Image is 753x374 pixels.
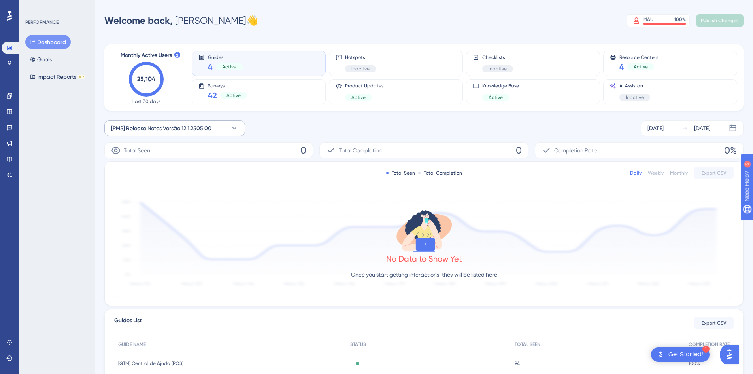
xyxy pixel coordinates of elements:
[489,66,507,72] span: Inactive
[701,17,739,24] span: Publish Changes
[78,75,85,79] div: BETA
[137,75,156,83] text: 25,104
[720,343,744,366] iframe: UserGuiding AI Assistant Launcher
[208,61,213,72] span: 4
[25,70,90,84] button: Impact ReportsBETA
[674,16,686,23] div: 100 %
[724,144,737,157] span: 0%
[351,270,497,279] p: Once you start getting interactions, they will be listed here
[702,346,710,353] div: 1
[689,341,730,347] span: COMPLETION RATE
[668,350,703,359] div: Get Started!
[694,317,734,329] button: Export CSV
[114,316,142,330] span: Guides List
[619,83,650,89] span: AI Assistant
[350,341,366,347] span: STATUS
[648,170,664,176] div: Weekly
[694,167,734,179] button: Export CSV
[619,54,658,60] span: Resource Centers
[111,123,211,133] span: [PMS] Release Notes Versão 12.1.2505.00
[386,253,462,264] div: No Data to Show Yet
[25,35,71,49] button: Dashboard
[124,146,150,155] span: Total Seen
[132,98,160,104] span: Last 30 days
[226,92,241,99] span: Active
[118,360,183,366] span: [GTM] Central de Ajuda (POS)
[482,54,513,61] span: Checklists
[489,94,503,101] span: Active
[643,16,653,23] div: MAU
[634,64,648,70] span: Active
[651,347,710,362] div: Open Get Started! checklist, remaining modules: 1
[647,123,664,133] div: [DATE]
[351,66,370,72] span: Inactive
[339,146,382,155] span: Total Completion
[208,83,247,88] span: Surveys
[121,51,172,60] span: Monthly Active Users
[656,350,665,359] img: launcher-image-alternative-text
[208,90,217,101] span: 42
[516,144,522,157] span: 0
[694,123,710,133] div: [DATE]
[689,360,700,366] span: 100%
[118,341,146,347] span: GUIDE NAME
[554,146,597,155] span: Completion Rate
[104,120,245,136] button: [PMS] Release Notes Versão 12.1.2505.00
[104,15,173,26] span: Welcome back,
[418,170,462,176] div: Total Completion
[670,170,688,176] div: Monthly
[702,170,727,176] span: Export CSV
[345,83,383,89] span: Product Updates
[515,360,520,366] span: 94
[515,341,540,347] span: TOTAL SEEN
[222,64,236,70] span: Active
[702,320,727,326] span: Export CSV
[55,4,57,10] div: 5
[619,61,624,72] span: 4
[630,170,642,176] div: Daily
[626,94,644,101] span: Inactive
[19,2,49,11] span: Need Help?
[208,54,243,60] span: Guides
[386,170,415,176] div: Total Seen
[351,94,366,101] span: Active
[104,14,258,27] div: [PERSON_NAME] 👋
[696,14,744,27] button: Publish Changes
[25,52,57,66] button: Goals
[482,83,519,89] span: Knowledge Base
[345,54,376,61] span: Hotspots
[25,19,59,25] div: PERFORMANCE
[300,144,306,157] span: 0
